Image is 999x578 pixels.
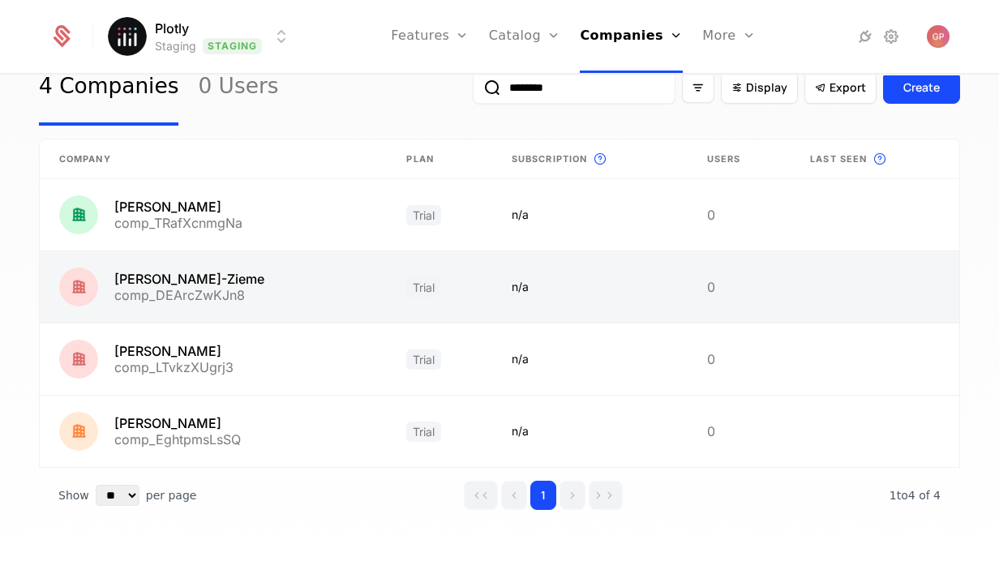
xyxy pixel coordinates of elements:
th: Users [688,139,791,179]
button: Go to next page [560,481,585,510]
button: Go to previous page [501,481,527,510]
button: Select environment [113,19,291,54]
div: Page navigation [464,481,623,510]
span: Show [58,487,89,503]
th: Plan [387,139,492,179]
button: Go to first page [464,481,498,510]
div: Table pagination [39,468,960,523]
span: Export [830,79,866,96]
img: Gregory Paciga [927,25,950,48]
div: Create [903,79,940,96]
span: per page [146,487,197,503]
img: Plotly [108,17,147,56]
span: 1 to 4 of [890,489,933,502]
a: 0 Users [198,49,278,126]
span: Display [746,79,787,96]
a: Settings [881,27,901,46]
button: Export [804,71,877,104]
button: Go to page 1 [530,481,556,510]
span: Subscription [512,152,587,166]
span: Staging [203,38,262,54]
span: Last seen [810,152,867,166]
button: Go to last page [589,481,623,510]
th: Company [40,139,387,179]
button: Create [883,71,960,104]
select: Select page size [96,485,139,506]
span: Plotly [155,19,189,38]
div: Staging [155,38,196,54]
button: Display [721,71,798,104]
span: 4 [890,489,941,502]
a: Integrations [855,27,875,46]
button: Open user button [927,25,950,48]
button: Filter options [682,72,714,103]
a: 4 Companies [39,49,178,126]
